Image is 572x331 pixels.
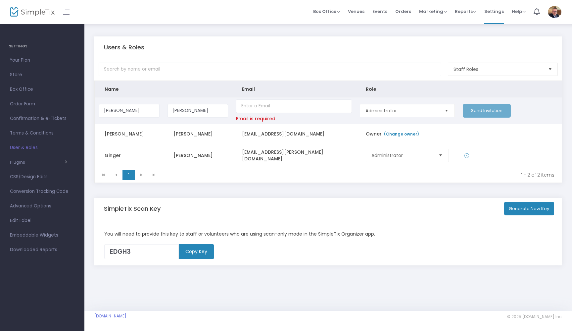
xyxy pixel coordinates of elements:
span: Settings [484,3,504,20]
td: [EMAIL_ADDRESS][DOMAIN_NAME] [232,124,356,144]
div: You will need to provide this key to staff or volunteers who are using scan-only mode in the Simp... [101,231,556,238]
a: (Change owner) [383,131,419,137]
td: [EMAIL_ADDRESS][PERSON_NAME][DOMAIN_NAME] [232,144,356,167]
span: Advanced Options [10,202,74,210]
span: Confirmation & e-Tickets [10,114,74,123]
input: First Name [99,104,160,118]
span: Staff Roles [453,66,543,73]
td: [PERSON_NAME] [95,124,164,144]
button: Plugins [10,160,67,165]
th: Email [232,81,356,97]
span: CSS/Design Edits [10,173,74,181]
h5: SimpleTix Scan Key [104,205,161,212]
span: Embeddable Widgets [10,231,74,240]
th: Role [356,81,459,97]
p: Email is required. [236,115,276,122]
td: [PERSON_NAME] [164,124,232,144]
span: Box Office [313,8,340,15]
span: Store [10,71,74,79]
div: Data table [95,81,562,167]
span: User & Roles [10,143,74,152]
button: Select [436,149,445,162]
input: Search by name or email [99,63,441,76]
h4: SETTINGS [9,40,75,53]
span: Page 1 [122,170,135,180]
button: Generate New Key [504,202,554,215]
span: Venues [348,3,364,20]
td: Ginger [95,144,164,167]
span: Box Office [10,85,74,94]
th: Name [95,81,164,97]
td: [PERSON_NAME] [164,144,232,167]
m-button: Copy Key [179,244,214,259]
span: Administrator [365,107,439,114]
button: Select [546,63,555,76]
span: Edit Label [10,216,74,225]
span: Order Form [10,100,74,108]
a: [DOMAIN_NAME] [94,313,126,319]
span: Terms & Conditions [10,129,74,138]
span: Owner [366,131,421,137]
span: Events [372,3,387,20]
input: Last Name [167,104,228,118]
span: Orders [395,3,411,20]
span: Administrator [371,152,433,159]
span: Marketing [419,8,447,15]
span: Your Plan [10,56,74,65]
button: Select [442,104,451,117]
h5: Users & Roles [104,44,144,51]
input: Enter a Email [236,99,352,113]
span: Help [512,8,526,15]
span: © 2025 [DOMAIN_NAME] Inc. [507,314,562,319]
kendo-pager-info: 1 - 2 of 2 items [165,172,554,178]
span: Downloaded Reports [10,246,74,254]
span: Conversion Tracking Code [10,187,74,196]
span: Reports [455,8,476,15]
